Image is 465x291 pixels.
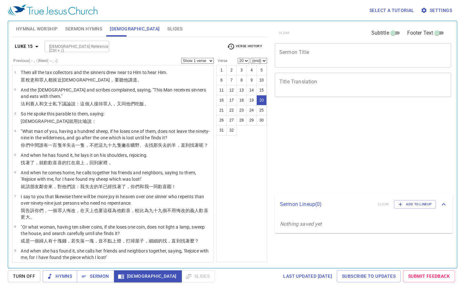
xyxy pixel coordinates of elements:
p: "What man of you, having a hundred sheep, if he loses one of them, does not leave the ninety-nine... [21,128,212,141]
span: 5 [14,153,16,156]
span: Hymnal Worship [16,25,58,33]
wg1176: 塊錢 [57,238,199,243]
wg3450: 失去的 [85,184,176,189]
wg622: 的羊，直到 [167,143,208,148]
wg5216: 中間 [30,143,208,148]
span: [DEMOGRAPHIC_DATA] [119,272,177,280]
wg1540: 羊 [62,143,208,148]
wg846: 吃飯 [135,101,149,106]
wg2192: 一百隻 [48,143,208,148]
button: 5 [256,65,267,75]
wg1722: 曠野 [130,143,208,148]
button: 6 [216,75,227,85]
wg2036: 比喻 [78,119,96,124]
wg1537: 誰 [39,143,208,148]
wg4906: 。 [144,101,149,106]
wg1234: 說 [71,101,149,106]
wg5606: ，回到 [85,160,112,165]
button: 12 [226,85,237,95]
span: 6 [14,170,16,174]
wg3778: 接待 [94,101,149,106]
span: Add to Lineup [398,201,432,207]
span: Sermon Hymns [65,25,102,33]
wg4327: 罪人 [103,101,149,106]
p: And when he comes home, he calls together his friends and neighbors, saying to them, 'Rejoice wit... [21,169,212,182]
wg2071: 這樣 [21,208,208,220]
wg3427: 一同歡喜 [149,184,176,189]
button: 18 [236,95,247,105]
p: 或是 [21,238,212,244]
wg681: 燈 [117,238,199,243]
span: 2 [14,88,16,91]
button: [DEMOGRAPHIC_DATA] [114,270,182,282]
button: 29 [246,115,257,125]
wg1519: 家裡 [98,160,112,165]
wg268: ，又 [112,101,149,106]
wg1437: 失落 [76,238,199,243]
wg2147: ，就歡歡喜喜的 [35,160,112,165]
span: 9 [14,249,16,252]
span: Submit Feedback [408,272,450,280]
p: And the [DEMOGRAPHIC_DATA] and scribes complained, saying, "This Man receives sinners and eats wi... [21,87,212,100]
p: 找著了 [21,159,148,166]
wg3956: 稅吏 [26,77,142,82]
button: 17 [226,95,237,105]
wg622: 一隻 [76,143,208,148]
wg5330: 和 [39,101,149,106]
wg2424: 就 [69,119,96,124]
wg268: 悔改 [21,208,208,220]
wg1960: 找 [162,238,199,243]
wg1520: ，不 [85,143,208,148]
wg4563: 屋子 [135,238,199,243]
wg2007: 在 [71,160,112,165]
span: Verse History [227,43,262,50]
wg3340: ，在 [21,208,208,220]
button: Select a tutorial [367,5,417,16]
button: 15 [256,85,267,95]
p: 眾 [21,77,167,83]
button: 16 [216,95,227,105]
wg2532: 罪人 [39,77,142,82]
wg1448: [DEMOGRAPHIC_DATA]，要聽 [62,77,142,82]
button: 30 [256,115,267,125]
button: 27 [226,115,237,125]
button: 32 [226,125,237,135]
span: 7 [14,194,16,198]
button: Sermon [77,270,114,282]
p: Sermon Lineup ( 0 ) [280,200,373,208]
wg2228: 一個 [30,238,199,243]
wg3756: 把這九十九 [94,143,208,148]
wg1161: 用 [73,119,96,124]
wg2212: ，直到 [167,238,199,243]
button: 28 [236,115,247,125]
p: 就請 [21,183,212,190]
span: 8 [14,225,16,228]
p: 找著 [21,262,212,268]
label: Previous (←, ↑) Next (→, ↓) [13,59,57,63]
wg191: 他 [124,77,142,82]
span: Subscribe to Updates [342,272,396,280]
label: Verse [216,59,227,63]
wg2147: 麼？ [190,238,199,243]
button: 7 [226,75,237,85]
span: Hymns [48,272,72,280]
wg1406: ，若 [67,238,199,243]
wg5101: 婦人 [39,238,199,243]
p: And when he has found it, he lays it on his shoulders, rejoicing. [21,152,148,158]
wg2147: 呢？ [199,143,208,148]
wg846: 講道。 [128,77,142,82]
wg444: 有 [44,143,208,148]
wg1768: 隻撇 [117,143,208,148]
button: Add to Lineup [394,200,436,209]
wg622: 羊 [98,184,176,189]
wg3391: 塊 [89,238,199,243]
wg1520: 罪人 [21,208,208,220]
span: Settings [422,6,452,15]
div: Sermon Lineup(0)clearAdd to Lineup [275,194,453,215]
button: 20 [256,95,267,105]
p: So He spoke this parable to them, saying: [21,111,104,117]
p: 你們 [21,142,212,148]
wg3614: ，細細的 [144,238,199,243]
button: Hymns [43,270,77,282]
wg2048: 、去 [139,143,208,148]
